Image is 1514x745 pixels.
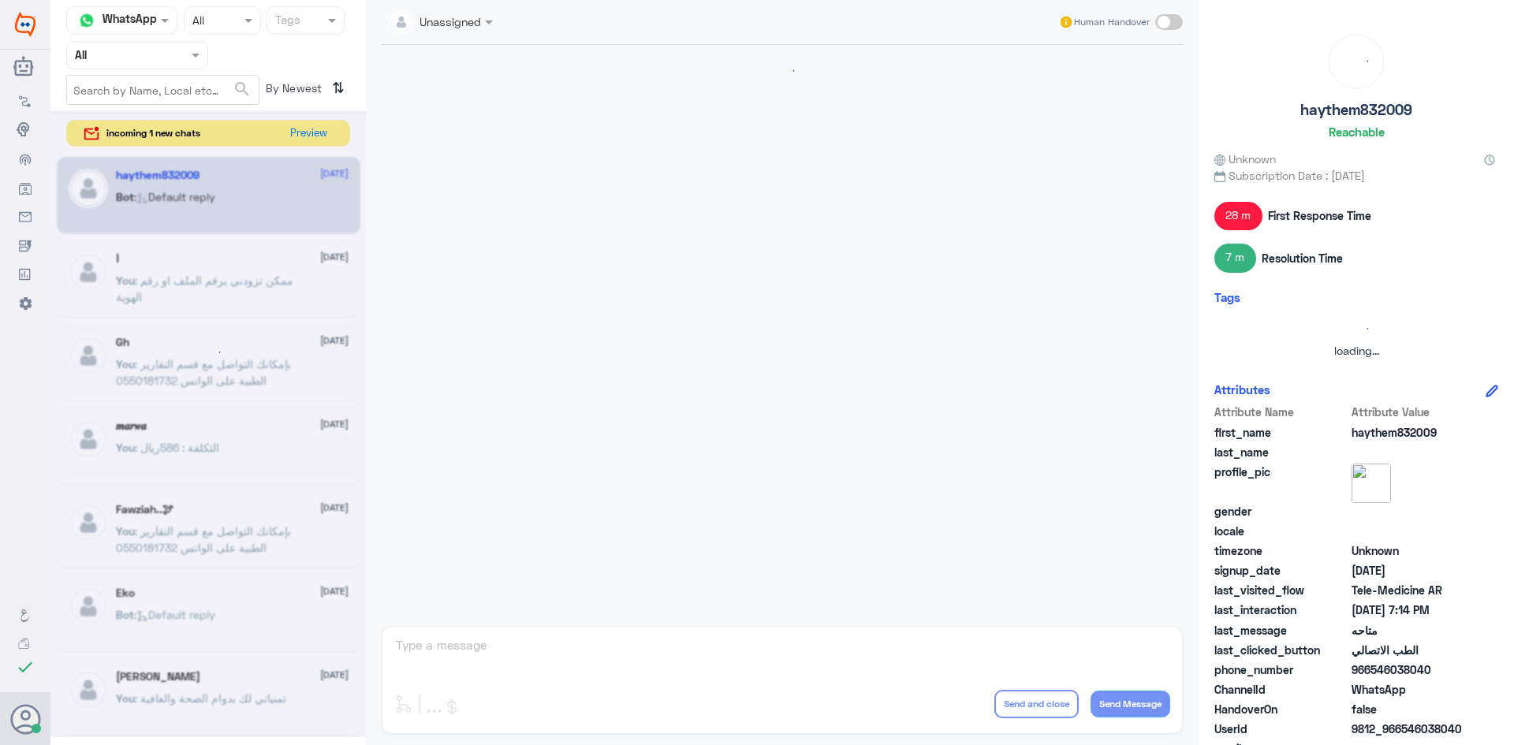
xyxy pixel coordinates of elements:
[195,338,222,366] div: loading...
[1214,642,1348,658] span: last_clicked_button
[1214,721,1348,737] span: UserId
[1352,523,1466,539] span: null
[1214,602,1348,618] span: last_interaction
[1214,290,1240,304] h6: Tags
[1214,444,1348,460] span: last_name
[1268,207,1371,224] span: First Response Time
[1352,642,1466,658] span: الطب الاتصالي
[1352,424,1466,441] span: haythem832009
[1214,167,1498,184] span: Subscription Date : [DATE]
[1074,15,1150,29] span: Human Handover
[1214,151,1276,167] span: Unknown
[67,76,259,104] input: Search by Name, Local etc…
[1262,250,1343,266] span: Resolution Time
[1214,701,1348,717] span: HandoverOn
[1300,101,1412,119] h5: haythem832009
[1352,661,1466,678] span: 966546038040
[1352,542,1466,559] span: Unknown
[1214,622,1348,639] span: last_message
[16,657,35,676] i: check
[1334,344,1379,357] span: loading...
[75,9,99,32] img: whatsapp.png
[1214,542,1348,559] span: timezone
[1352,721,1466,737] span: 9812_966546038040
[386,57,1179,84] div: loading...
[1214,562,1348,579] span: signup_date
[1352,701,1466,717] span: false
[994,690,1079,718] button: Send and close
[1352,681,1466,698] span: 2
[1214,661,1348,678] span: phone_number
[1214,503,1348,520] span: gender
[1352,622,1466,639] span: متاحه
[1352,464,1391,503] img: picture
[1214,404,1348,420] span: Attribute Name
[1214,681,1348,698] span: ChannelId
[1333,39,1379,84] div: loading...
[233,76,252,102] button: search
[15,12,35,37] img: Widebot Logo
[1214,382,1270,397] h6: Attributes
[1214,424,1348,441] span: first_name
[1352,404,1466,420] span: Attribute Value
[1352,562,1466,579] span: 2025-09-25T15:47:41.096Z
[1214,582,1348,598] span: last_visited_flow
[259,75,326,106] span: By Newest
[1214,464,1348,500] span: profile_pic
[10,704,40,734] button: Avatar
[1218,315,1494,342] div: loading...
[1214,202,1262,230] span: 28 m
[1352,582,1466,598] span: Tele-Medicine AR
[1352,602,1466,618] span: 2025-09-25T16:14:03.3200809Z
[1352,503,1466,520] span: null
[332,75,345,101] i: ⇅
[1329,125,1385,139] h6: Reachable
[1214,244,1256,272] span: 7 m
[273,11,300,32] div: Tags
[1091,691,1170,717] button: Send Message
[233,80,252,99] span: search
[1214,523,1348,539] span: locale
